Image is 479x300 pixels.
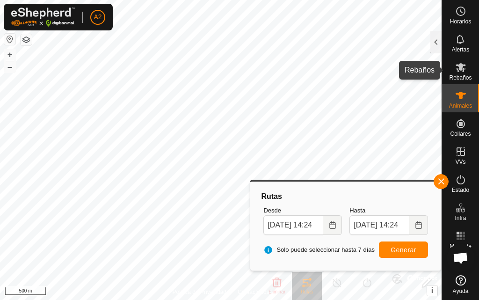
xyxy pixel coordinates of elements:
span: A2 [94,12,102,22]
a: Ayuda [442,271,479,298]
button: Capas del Mapa [21,34,32,45]
span: VVs [455,159,465,165]
span: Generar [391,246,416,254]
button: Choose Date [409,215,428,235]
span: Collares [450,131,471,137]
span: i [431,286,433,294]
img: Logo Gallagher [11,7,75,27]
span: Estado [452,187,469,193]
a: Política de Privacidad [173,288,226,296]
span: Rebaños [449,75,472,80]
span: Horarios [450,19,471,24]
button: Restablecer Mapa [4,34,15,45]
span: Infra [455,215,466,221]
span: Ayuda [453,288,469,294]
button: Choose Date [323,215,342,235]
div: Rutas [260,191,432,202]
span: Solo puede seleccionar hasta 7 días [263,245,375,255]
span: Alertas [452,47,469,52]
span: Animales [449,103,472,109]
button: i [427,285,437,296]
label: Desde [263,206,342,215]
label: Hasta [349,206,428,215]
button: Generar [379,241,428,258]
span: Mapa de Calor [444,243,477,255]
a: Contáctenos [238,288,269,296]
button: + [4,49,15,60]
button: – [4,61,15,73]
div: Chat abierto [447,244,475,272]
